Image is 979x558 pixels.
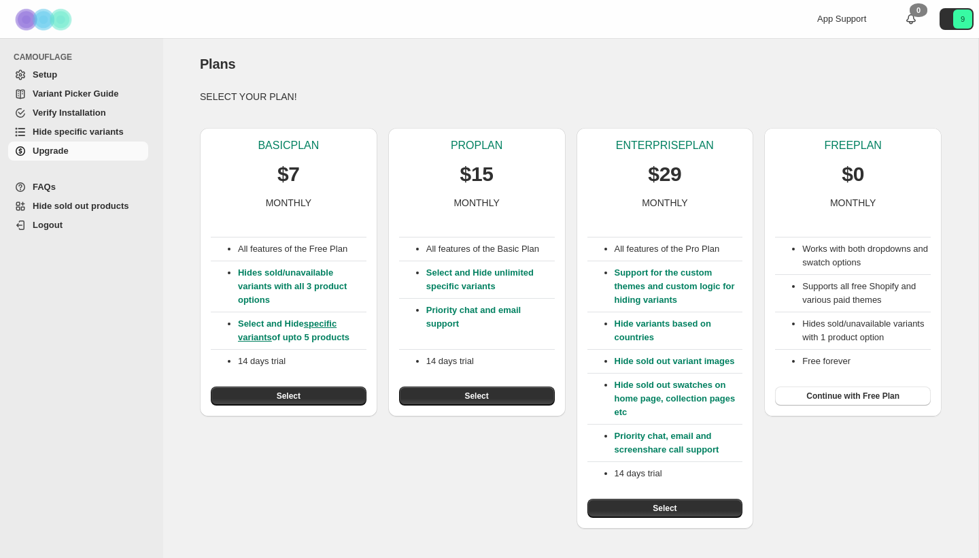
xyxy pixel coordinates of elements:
[940,8,974,30] button: Avatar with initials 9
[904,12,918,26] a: 0
[258,139,319,152] p: BASIC PLAN
[8,216,148,235] a: Logout
[830,196,876,210] p: MONTHLY
[8,142,148,161] a: Upgrade
[211,387,366,406] button: Select
[426,242,555,256] p: All features of the Basic Plan
[33,88,118,99] span: Variant Picker Guide
[802,280,931,307] li: Supports all free Shopify and various paid themes
[426,355,555,368] p: 14 days trial
[8,65,148,84] a: Setup
[200,90,942,103] p: SELECT YOUR PLAN!
[33,146,69,156] span: Upgrade
[8,197,148,216] a: Hide sold out products
[802,355,931,368] li: Free forever
[616,139,714,152] p: ENTERPRISE PLAN
[802,242,931,269] li: Works with both dropdowns and swatch options
[11,1,79,38] img: Camouflage
[587,499,743,518] button: Select
[802,317,931,344] li: Hides sold/unavailable variants with 1 product option
[615,317,743,344] p: Hide variants based on countries
[238,242,366,256] p: All features of the Free Plan
[33,220,63,230] span: Logout
[277,161,300,188] p: $7
[953,10,972,29] span: Avatar with initials 9
[426,266,555,293] p: Select and Hide unlimited specific variants
[615,429,743,457] p: Priority chat, email and screenshare call support
[200,56,235,71] span: Plans
[615,355,743,368] p: Hide sold out variant images
[824,139,881,152] p: FREE PLAN
[33,182,56,192] span: FAQs
[653,503,676,514] span: Select
[8,122,148,142] a: Hide specific variants
[961,15,965,23] text: 9
[238,317,366,344] p: Select and Hide of upto 5 products
[277,391,300,401] span: Select
[642,196,687,210] p: MONTHLY
[8,103,148,122] a: Verify Installation
[33,108,106,118] span: Verify Installation
[14,52,154,63] span: CAMOUFLAGE
[460,161,494,188] p: $15
[33,201,129,211] span: Hide sold out products
[910,3,927,17] div: 0
[615,266,743,307] p: Support for the custom themes and custom logic for hiding variants
[842,161,864,188] p: $0
[266,196,311,210] p: MONTHLY
[817,14,866,24] span: App Support
[648,161,681,188] p: $29
[426,303,555,344] p: Priority chat and email support
[238,355,366,368] p: 14 days trial
[464,391,488,401] span: Select
[8,84,148,103] a: Variant Picker Guide
[399,387,555,406] button: Select
[33,69,57,80] span: Setup
[8,178,148,197] a: FAQs
[775,387,931,406] button: Continue with Free Plan
[615,378,743,419] p: Hide sold out swatches on home page, collection pages etc
[33,127,124,137] span: Hide specific variants
[615,467,743,480] p: 14 days trial
[238,266,366,307] p: Hides sold/unavailable variants with all 3 product options
[806,391,899,401] span: Continue with Free Plan
[453,196,499,210] p: MONTHLY
[451,139,502,152] p: PRO PLAN
[615,242,743,256] p: All features of the Pro Plan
